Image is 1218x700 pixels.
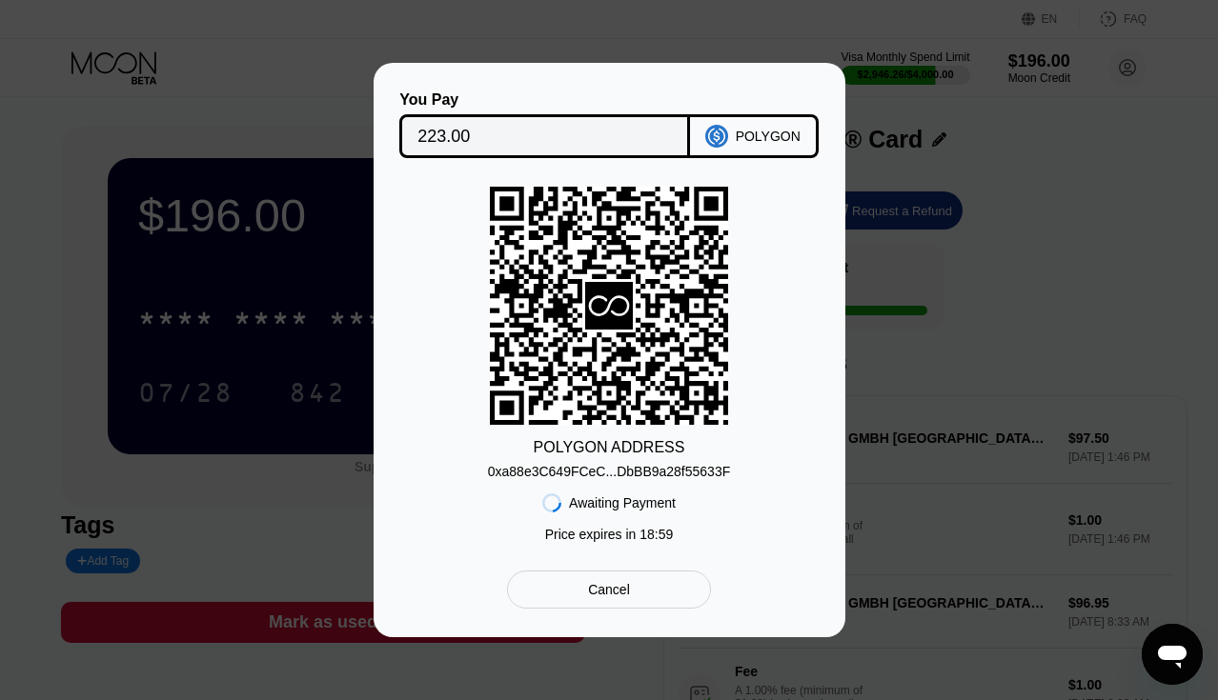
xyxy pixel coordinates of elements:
div: POLYGON ADDRESS [534,439,685,456]
iframe: Knop om het berichtenvenster te openen [1142,624,1203,685]
div: Cancel [507,570,710,609]
div: POLYGON [736,129,801,144]
div: You Pay [399,91,690,109]
div: Cancel [588,581,630,598]
div: You PayPOLYGON [402,91,817,158]
div: Price expires in [545,527,674,542]
div: 0xa88e3C649FCeC...DbBB9a28f55633F [488,464,731,479]
div: 0xa88e3C649FCeC...DbBB9a28f55633F [488,456,731,479]
div: Awaiting Payment [569,495,676,510]
span: 18 : 59 [639,527,673,542]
